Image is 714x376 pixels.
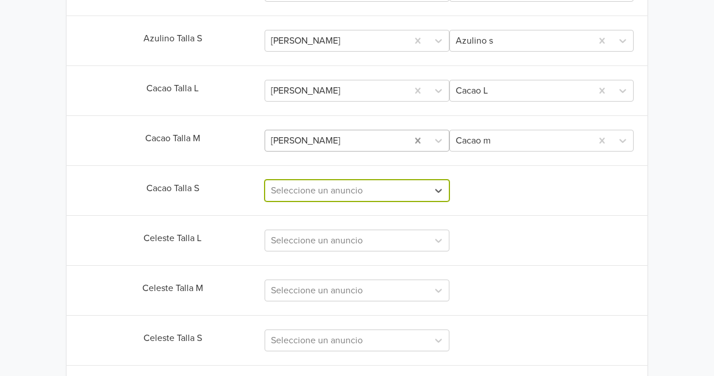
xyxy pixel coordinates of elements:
[80,131,265,150] div: Cacao Talla M
[80,281,265,300] div: Celeste Talla M
[80,82,265,100] div: Cacao Talla L
[80,331,265,350] div: Celeste Talla S
[80,231,265,250] div: Celeste Talla L
[80,32,265,50] div: Azulino Talla S
[80,181,265,200] div: Cacao Talla S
